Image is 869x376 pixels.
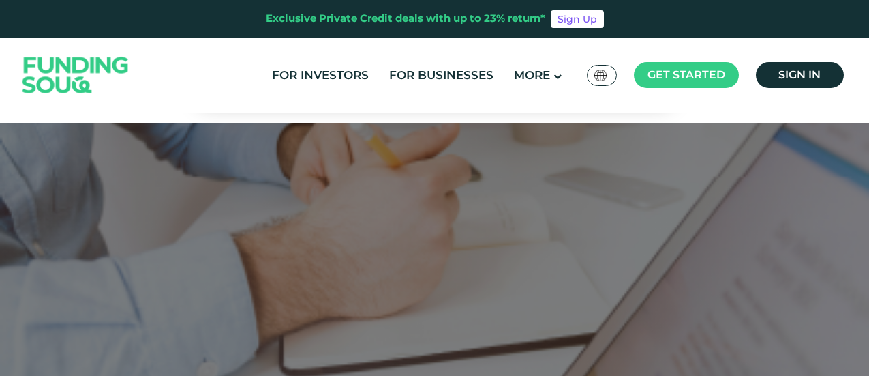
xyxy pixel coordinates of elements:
[266,11,545,27] div: Exclusive Private Credit deals with up to 23% return*
[647,68,725,81] span: Get started
[9,41,142,110] img: Logo
[269,64,372,87] a: For Investors
[778,68,821,81] span: Sign in
[386,64,497,87] a: For Businesses
[756,62,844,88] a: Sign in
[594,70,607,81] img: SA Flag
[551,10,604,28] a: Sign Up
[514,68,550,82] span: More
